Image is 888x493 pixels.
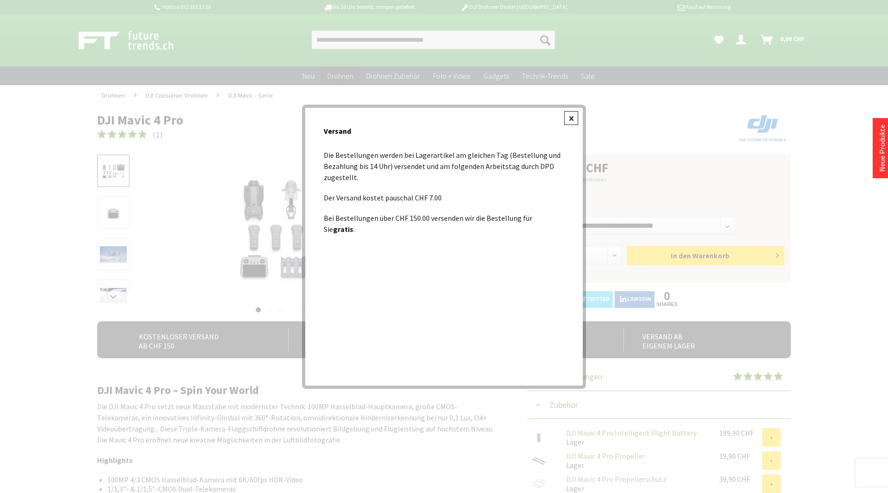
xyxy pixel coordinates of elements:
p: Die Bestellungen werden bei Lagerartikel am gleichen Tag (Bestellung und Bezahlung bis 14 Uhr) ve... [324,150,564,183]
p: Bei Bestellungen über CHF 150.00 versenden wir die Bestellung für Sie . [324,212,564,235]
strong: gratis [333,225,353,234]
a: Neue Produkte [877,125,887,172]
div: Versand [324,117,564,140]
p: Der Versand kostet pauschal CHF 7.00 [324,192,564,203]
